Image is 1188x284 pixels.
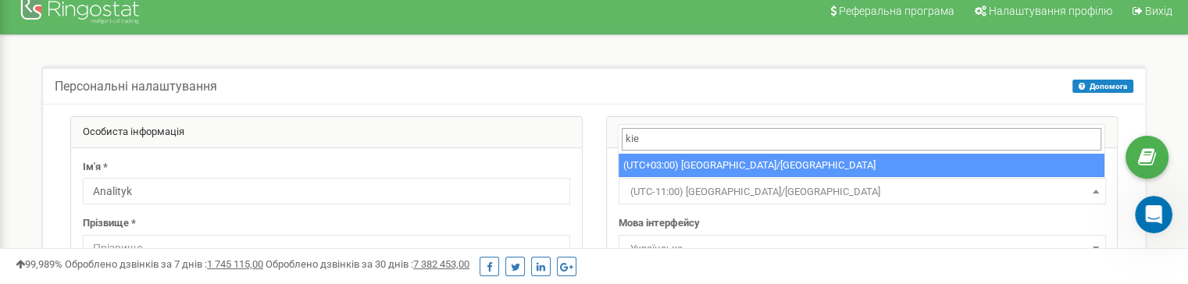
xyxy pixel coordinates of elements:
button: Допомога [1072,80,1133,93]
span: (UTC-11:00) Pacific/Midway [619,178,1106,204]
span: Оброблено дзвінків за 7 днів : [65,258,263,270]
input: Ім'я [83,178,570,204]
u: 7 382 453,00 [413,258,469,270]
label: Прізвище * [83,216,136,231]
span: Вихід [1145,5,1172,17]
h5: Персональні налаштування [55,80,217,94]
li: (UTC+03:00) [GEOGRAPHIC_DATA]/[GEOGRAPHIC_DATA] [619,154,1104,178]
div: Особиста інформація [71,117,582,148]
div: Інші налаштування [607,117,1118,148]
span: Реферальна програма [839,5,954,17]
iframe: Intercom live chat [1135,196,1172,233]
span: 99,989% [16,258,62,270]
u: 1 745 115,00 [207,258,263,270]
span: Українська [624,238,1101,260]
span: (UTC-11:00) Pacific/Midway [624,181,1101,203]
input: Прізвище [83,235,570,261]
span: Налаштування профілю [989,5,1112,17]
span: Оброблено дзвінків за 30 днів : [266,258,469,270]
label: Ім'я * [83,160,108,175]
label: Мова інтерфейсу [619,216,700,231]
span: Українська [619,235,1106,261]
